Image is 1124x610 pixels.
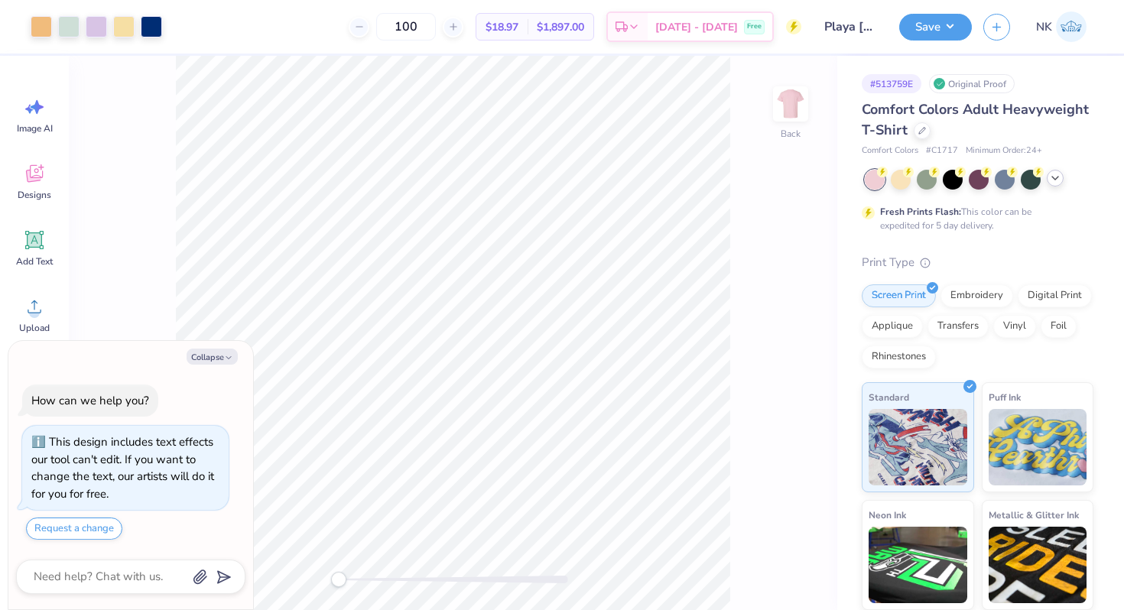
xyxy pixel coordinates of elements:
[862,284,936,307] div: Screen Print
[16,255,53,268] span: Add Text
[31,393,149,408] div: How can we help you?
[187,349,238,365] button: Collapse
[862,144,918,157] span: Comfort Colors
[1036,18,1052,36] span: NK
[747,21,762,32] span: Free
[862,100,1089,139] span: Comfort Colors Adult Heavyweight T-Shirt
[26,518,122,540] button: Request a change
[989,409,1087,485] img: Puff Ink
[781,127,801,141] div: Back
[862,315,923,338] div: Applique
[1018,284,1092,307] div: Digital Print
[655,19,738,35] span: [DATE] - [DATE]
[1029,11,1093,42] a: NK
[862,254,1093,271] div: Print Type
[880,206,961,218] strong: Fresh Prints Flash:
[869,527,967,603] img: Neon Ink
[18,189,51,201] span: Designs
[537,19,584,35] span: $1,897.00
[869,507,906,523] span: Neon Ink
[775,89,806,119] img: Back
[31,434,214,501] div: This design includes text effects our tool can't edit. If you want to change the text, our artist...
[989,389,1021,405] span: Puff Ink
[813,11,888,42] input: Untitled Design
[376,13,436,41] input: – –
[1041,315,1077,338] div: Foil
[899,14,972,41] button: Save
[989,527,1087,603] img: Metallic & Glitter Ink
[869,409,967,485] img: Standard
[966,144,1042,157] span: Minimum Order: 24 +
[486,19,518,35] span: $18.97
[17,122,53,135] span: Image AI
[331,572,346,587] div: Accessibility label
[940,284,1013,307] div: Embroidery
[869,389,909,405] span: Standard
[989,507,1079,523] span: Metallic & Glitter Ink
[19,322,50,334] span: Upload
[993,315,1036,338] div: Vinyl
[862,346,936,368] div: Rhinestones
[1056,11,1087,42] img: Nasrullah Khan
[880,205,1068,232] div: This color can be expedited for 5 day delivery.
[929,74,1015,93] div: Original Proof
[926,144,958,157] span: # C1717
[862,74,921,93] div: # 513759E
[927,315,989,338] div: Transfers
